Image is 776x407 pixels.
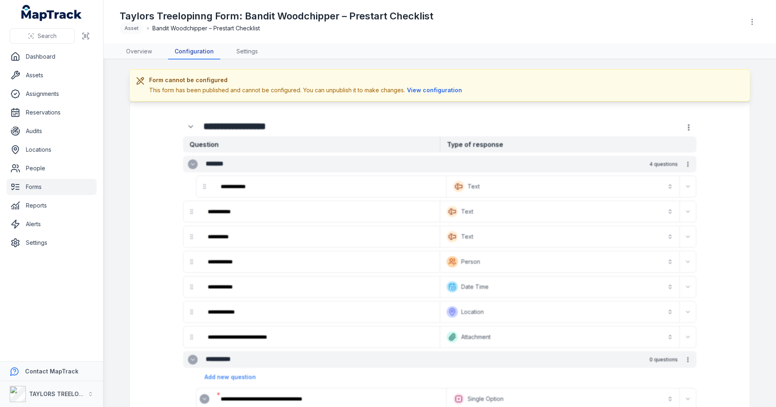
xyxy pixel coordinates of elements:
[120,44,158,59] a: Overview
[29,390,97,397] strong: TAYLORS TREELOPPING
[6,123,97,139] a: Audits
[25,368,78,375] strong: Contact MapTrack
[6,104,97,121] a: Reservations
[230,44,264,59] a: Settings
[38,32,57,40] span: Search
[6,197,97,214] a: Reports
[6,179,97,195] a: Forms
[10,28,75,44] button: Search
[149,86,464,95] div: This form has been published and cannot be configured. You can unpublish it to make changes.
[152,24,260,32] span: Bandit Woodchipper – Prestart Checklist
[6,235,97,251] a: Settings
[6,142,97,158] a: Locations
[168,44,220,59] a: Configuration
[149,76,464,84] h3: Form cannot be configured
[6,160,97,176] a: People
[6,49,97,65] a: Dashboard
[6,67,97,83] a: Assets
[21,5,82,21] a: MapTrack
[120,23,143,34] div: Asset
[6,86,97,102] a: Assignments
[120,10,433,23] h1: Taylors Treelopinng Form: Bandit Woodchipper – Prestart Checklist
[405,86,464,95] button: View configuration
[6,216,97,232] a: Alerts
